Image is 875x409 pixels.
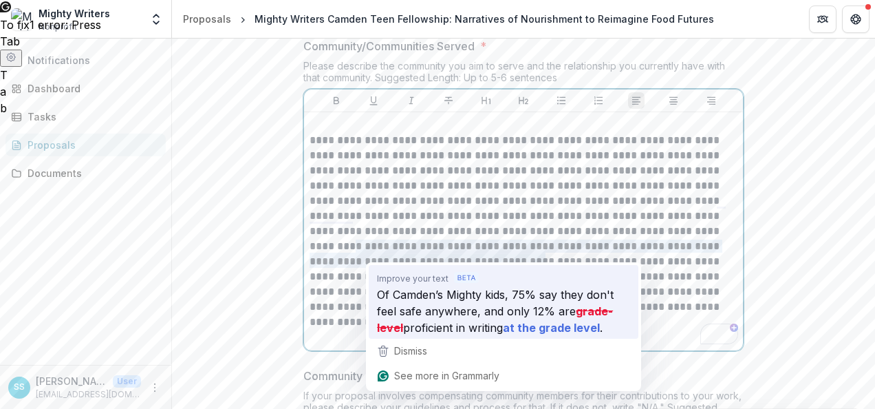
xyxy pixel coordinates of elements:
a: Documents [6,162,166,185]
div: Tasks [28,109,155,124]
div: Sukripa Shah [14,383,25,392]
a: Proposals [6,134,166,156]
p: [EMAIL_ADDRESS][DOMAIN_NAME] [36,388,141,401]
div: To enrich screen reader interactions, please activate Accessibility in Grammarly extension settings [310,118,737,345]
div: Proposals [28,138,155,152]
p: User [113,375,141,388]
a: Tasks [6,105,166,128]
p: [PERSON_NAME] [36,374,107,388]
div: Documents [28,166,155,180]
p: Community Compensation [303,368,441,384]
button: More [147,379,163,396]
